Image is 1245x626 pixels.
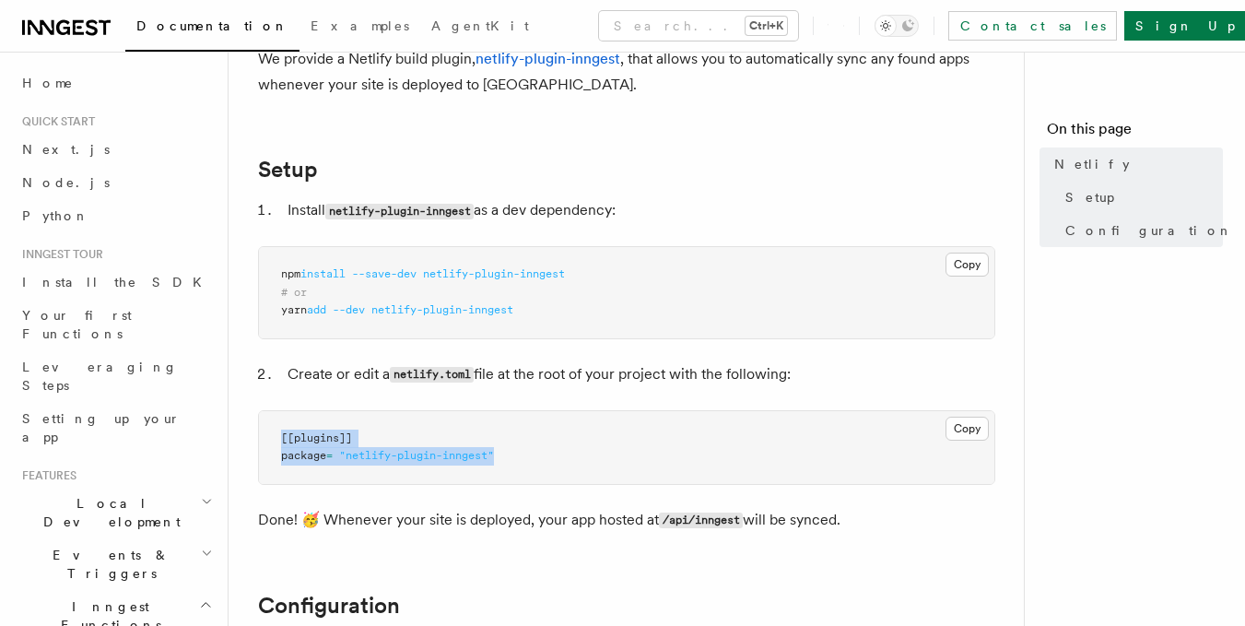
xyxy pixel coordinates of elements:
button: Toggle dark mode [875,15,919,37]
button: Local Development [15,487,217,538]
a: Home [15,66,217,100]
span: npm [281,267,300,280]
span: Home [22,74,74,92]
a: Setting up your app [15,402,217,454]
span: install [300,267,346,280]
span: Inngest tour [15,247,103,262]
a: Setup [258,157,318,183]
code: netlify-plugin-inngest [325,204,474,219]
span: AgentKit [431,18,529,33]
a: netlify-plugin-inngest [476,50,620,67]
a: Leveraging Steps [15,350,217,402]
span: Features [15,468,76,483]
button: Events & Triggers [15,538,217,590]
a: Next.js [15,133,217,166]
span: Configuration [1065,221,1233,240]
span: Netlify [1054,155,1130,173]
span: Your first Functions [22,308,132,341]
a: Python [15,199,217,232]
li: Install as a dev dependency: [282,197,995,224]
a: Documentation [125,6,300,52]
li: Create or edit a file at the root of your project with the following: [282,361,995,388]
span: = [326,449,333,462]
a: AgentKit [420,6,540,50]
span: Quick start [15,114,95,129]
span: add [307,303,326,316]
a: Node.js [15,166,217,199]
button: Copy [945,253,989,277]
span: Examples [311,18,409,33]
span: Local Development [15,494,201,531]
p: Done! 🥳 Whenever your site is deployed, your app hosted at will be synced. [258,507,995,534]
button: Copy [945,417,989,441]
span: Leveraging Steps [22,360,178,393]
a: Netlify [1047,148,1223,181]
span: Documentation [136,18,288,33]
a: Examples [300,6,420,50]
span: Install the SDK [22,275,213,289]
a: Configuration [258,593,400,619]
span: Setting up your app [22,411,181,444]
a: Contact sales [948,11,1117,41]
h4: On this page [1047,118,1223,148]
kbd: Ctrl+K [746,17,787,35]
span: yarn [281,303,307,316]
span: "netlify-plugin-inngest" [339,449,494,462]
span: Node.js [22,175,110,190]
span: # or [281,286,307,299]
span: --dev [333,303,365,316]
span: Python [22,208,89,223]
span: [[plugins]] [281,431,352,444]
button: Search...Ctrl+K [599,11,798,41]
code: /api/inngest [659,513,743,528]
span: package [281,449,326,462]
a: Your first Functions [15,299,217,350]
span: Setup [1065,188,1114,207]
span: Events & Triggers [15,546,201,583]
span: netlify-plugin-inngest [371,303,513,316]
a: Setup [1058,181,1223,214]
span: netlify-plugin-inngest [423,267,565,280]
span: --save-dev [352,267,417,280]
a: Configuration [1058,214,1223,247]
p: We provide a Netlify build plugin, , that allows you to automatically sync any found apps wheneve... [258,46,995,98]
span: Next.js [22,142,110,157]
code: netlify.toml [390,367,474,383]
a: Install the SDK [15,266,217,299]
